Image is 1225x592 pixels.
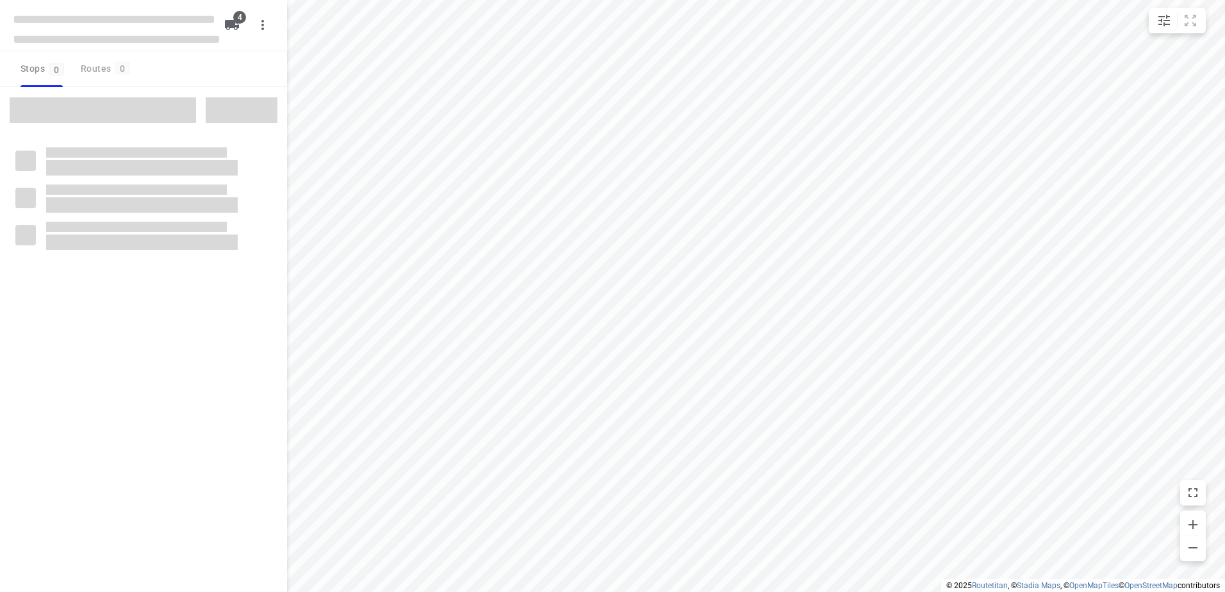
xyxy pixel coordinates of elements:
[1069,581,1119,590] a: OpenMapTiles
[972,581,1008,590] a: Routetitan
[1149,8,1206,33] div: small contained button group
[1017,581,1060,590] a: Stadia Maps
[1124,581,1178,590] a: OpenStreetMap
[1151,8,1177,33] button: Map settings
[946,581,1220,590] li: © 2025 , © , © © contributors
